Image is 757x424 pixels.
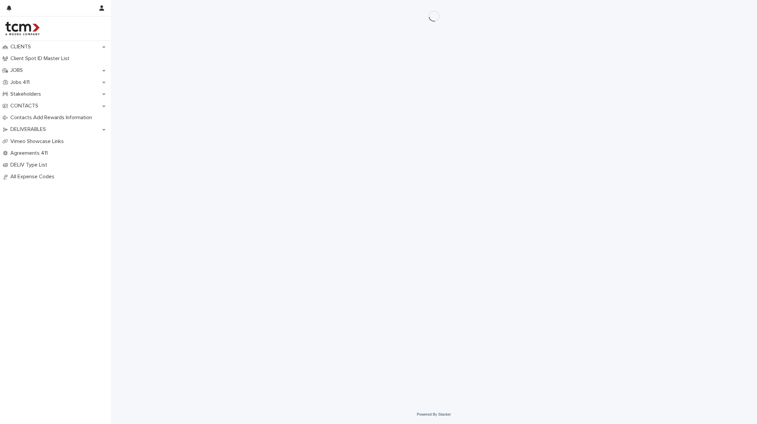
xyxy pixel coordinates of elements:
p: Agreements 411 [8,150,53,156]
p: CONTACTS [8,103,44,109]
img: 4hMmSqQkux38exxPVZHQ [5,22,40,35]
a: Powered By Stacker [417,412,451,416]
p: Jobs 411 [8,79,35,86]
p: Vimeo Showcase Links [8,138,69,145]
p: Client Spot ID Master List [8,55,75,62]
p: DELIVERABLES [8,126,51,133]
p: Contacts Add Rewards Information [8,114,97,121]
p: Stakeholders [8,91,46,97]
p: CLIENTS [8,44,36,50]
p: DELIV Type List [8,162,53,168]
p: JOBS [8,67,28,74]
p: All Expense Codes [8,174,60,180]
